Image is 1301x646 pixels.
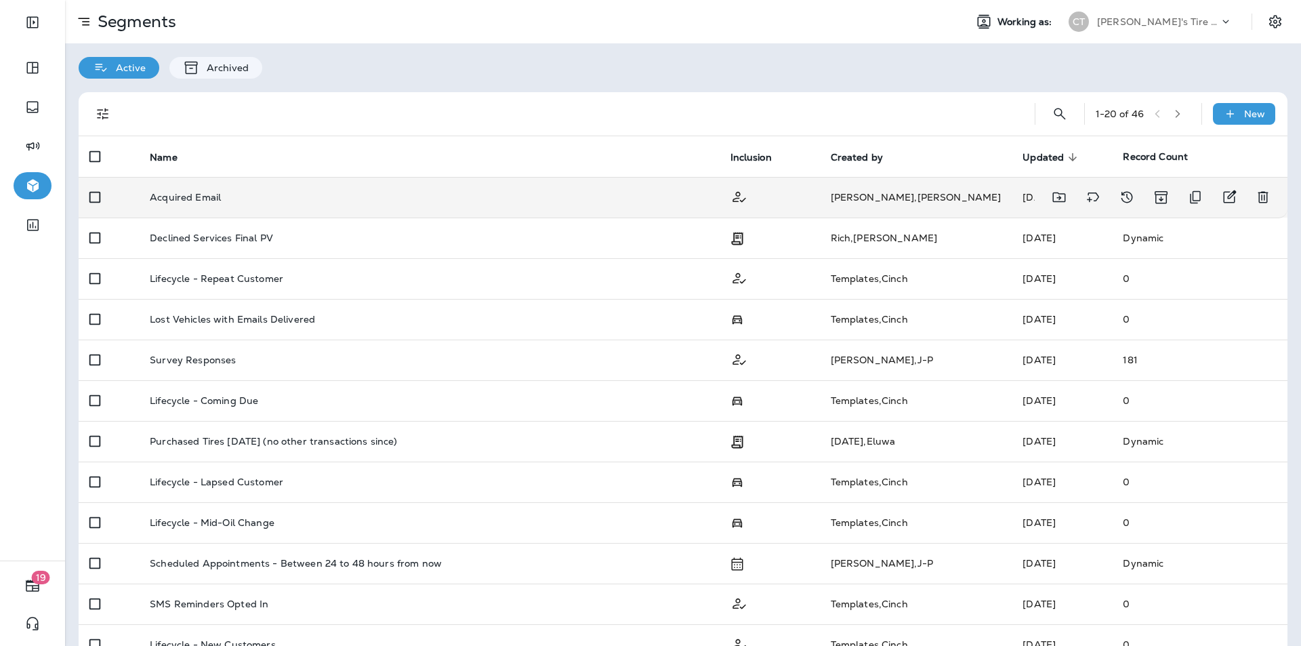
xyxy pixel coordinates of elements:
p: New [1244,108,1265,119]
p: Lifecycle - Repeat Customer [150,273,283,284]
p: Active [109,62,146,73]
td: [PERSON_NAME] , J-P [820,340,1012,380]
td: [DATE] [1012,380,1112,421]
td: 0 [1112,584,1287,624]
td: 0 [1112,380,1287,421]
div: 1 - 20 of 46 [1096,108,1144,119]
td: [DATE] [1012,218,1112,258]
span: Customer Only [730,271,748,283]
td: [DATE] [1012,462,1112,502]
span: 19 [32,571,50,584]
td: 0 [1112,502,1287,543]
td: [DATE] [1012,340,1112,380]
p: Acquired Email [150,192,221,203]
button: 19 [14,572,51,599]
span: Updated [1023,151,1081,163]
p: [PERSON_NAME]'s Tire & Auto [1097,16,1219,27]
p: Segments [92,12,176,32]
span: Working as: [997,16,1055,28]
button: Archive [1147,184,1175,211]
span: Created by [831,151,901,163]
p: Lifecycle - Mid-Oil Change [150,517,274,528]
td: Dynamic [1112,421,1287,462]
div: CT [1069,12,1089,32]
td: 0 [1112,258,1287,299]
button: Delete [1250,184,1277,211]
button: Move to folder [1046,184,1073,211]
td: [DATE] [1012,502,1112,543]
p: SMS Reminders Opted In [150,599,268,609]
span: Schedule [730,557,744,569]
span: Possession [730,312,744,325]
span: Transaction [730,435,744,447]
p: Purchased Tires [DATE] (no other transactions since) [150,436,397,447]
p: Lifecycle - Lapsed Customer [150,477,283,487]
td: Dynamic [1112,218,1287,258]
span: Name [150,152,178,163]
span: Record Count [1123,150,1188,163]
button: Edit [1216,184,1243,211]
td: Templates , Cinch [820,462,1012,502]
span: Inclusion [730,151,789,163]
td: Templates , Cinch [820,502,1012,543]
button: Search Segments [1046,100,1073,127]
button: Add tags [1079,184,1107,211]
p: Archived [200,62,249,73]
span: Possession [730,475,744,487]
button: View Changelog [1113,184,1140,211]
button: Settings [1263,9,1287,34]
span: Inclusion [730,152,772,163]
p: Survey Responses [150,355,236,365]
td: Templates , Cinch [820,258,1012,299]
td: [DATE] [1012,177,1112,218]
span: Transaction [730,231,744,243]
td: 181 [1112,340,1287,380]
td: Templates , Cinch [820,380,1012,421]
p: Declined Services Final PV [150,233,273,243]
button: Duplicate Segment [1182,184,1209,211]
td: 0 [1112,462,1287,502]
p: Scheduled Appointments - Between 24 to 48 hours from now [150,558,442,569]
span: Customer Only [730,190,748,202]
span: Name [150,151,195,163]
td: Dynamic [1112,543,1287,584]
td: [PERSON_NAME] , J-P [820,543,1012,584]
p: Lifecycle - Coming Due [150,395,258,406]
td: Templates , Cinch [820,584,1012,624]
td: 0 [1112,299,1287,340]
td: Templates , Cinch [820,299,1012,340]
span: Customer Only [730,597,748,609]
span: Updated [1023,152,1064,163]
td: [DATE] [1012,584,1112,624]
span: Customer Only [730,352,748,365]
span: Possession [730,516,744,528]
td: [PERSON_NAME] , [PERSON_NAME] [820,177,1012,218]
td: Rich , [PERSON_NAME] [820,218,1012,258]
span: Created by [831,152,883,163]
td: [DATE] [1012,421,1112,462]
td: [DATE] [1012,543,1112,584]
p: Lost Vehicles with Emails Delivered [150,314,315,325]
td: [DATE] [1012,299,1112,340]
span: Possession [730,394,744,406]
button: Filters [89,100,117,127]
td: [DATE] , Eluwa [820,421,1012,462]
button: Expand Sidebar [14,9,51,36]
td: [DATE] [1012,258,1112,299]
